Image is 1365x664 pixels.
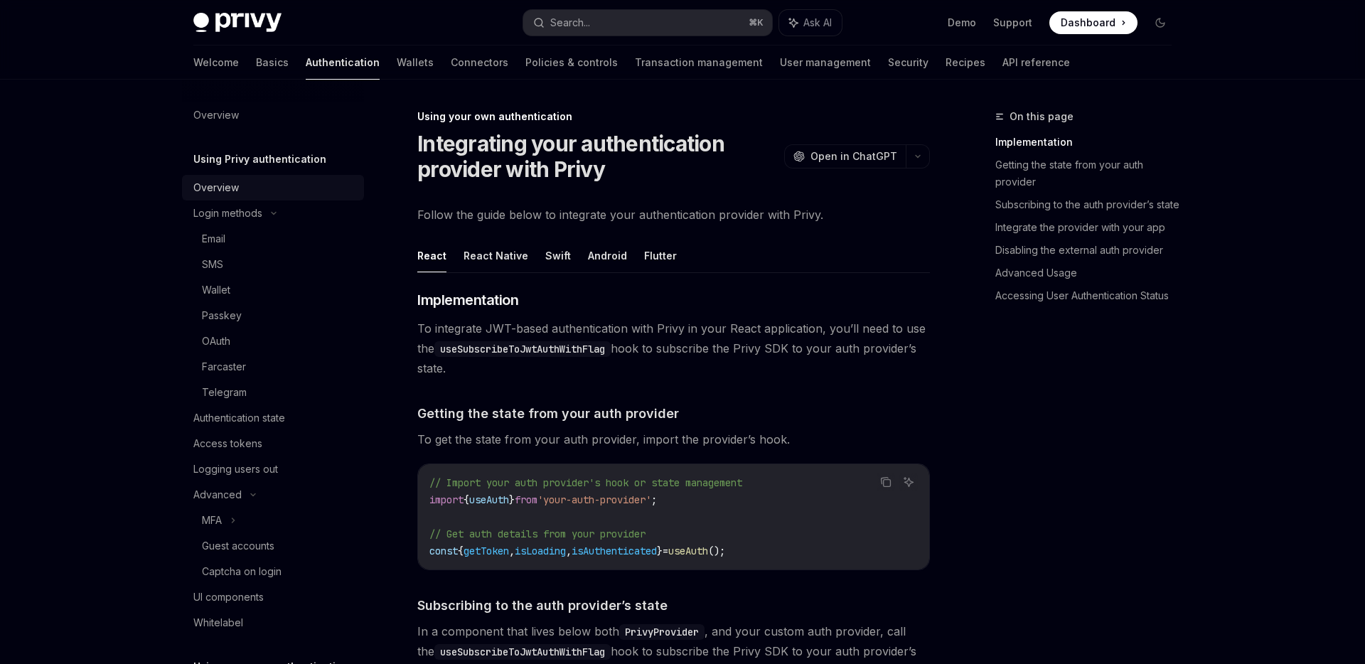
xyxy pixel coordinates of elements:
div: Authentication state [193,409,285,427]
a: Whitelabel [182,610,364,636]
a: Implementation [995,131,1183,154]
code: PrivyProvider [619,624,705,640]
span: (); [708,545,725,557]
a: Farcaster [182,354,364,380]
span: { [464,493,469,506]
button: Flutter [644,239,677,272]
a: API reference [1002,45,1070,80]
span: } [657,545,663,557]
span: { [458,545,464,557]
div: SMS [202,256,223,273]
span: } [509,493,515,506]
a: Logging users out [182,456,364,482]
span: Ask AI [803,16,832,30]
span: Getting the state from your auth provider [417,404,679,423]
button: Ask AI [779,10,842,36]
a: Wallets [397,45,434,80]
div: Wallet [202,282,230,299]
button: Toggle dark mode [1149,11,1172,34]
a: Telegram [182,380,364,405]
a: Connectors [451,45,508,80]
a: SMS [182,252,364,277]
a: Welcome [193,45,239,80]
h1: Integrating your authentication provider with Privy [417,131,778,182]
button: Search...⌘K [523,10,772,36]
button: Swift [545,239,571,272]
span: ⌘ K [749,17,764,28]
div: Whitelabel [193,614,243,631]
a: Passkey [182,303,364,328]
code: useSubscribeToJwtAuthWithFlag [434,341,611,357]
span: ; [651,493,657,506]
div: UI components [193,589,264,606]
a: Basics [256,45,289,80]
a: Advanced Usage [995,262,1183,284]
div: Farcaster [202,358,246,375]
a: Demo [948,16,976,30]
span: from [515,493,537,506]
code: useSubscribeToJwtAuthWithFlag [434,644,611,660]
a: User management [780,45,871,80]
a: Disabling the external auth provider [995,239,1183,262]
div: Overview [193,179,239,196]
img: dark logo [193,13,282,33]
span: // Get auth details from your provider [429,528,646,540]
button: Copy the contents from the code block [877,473,895,491]
span: On this page [1010,108,1074,125]
div: OAuth [202,333,230,350]
span: Subscribing to the auth provider’s state [417,596,668,615]
a: Security [888,45,928,80]
span: To get the state from your auth provider, import the provider’s hook. [417,429,930,449]
a: Transaction management [635,45,763,80]
span: Dashboard [1061,16,1115,30]
a: Integrate the provider with your app [995,216,1183,239]
div: Search... [550,14,590,31]
a: Guest accounts [182,533,364,559]
div: MFA [202,512,222,529]
div: Using your own authentication [417,109,930,124]
div: Telegram [202,384,247,401]
button: Ask AI [899,473,918,491]
a: Recipes [946,45,985,80]
div: Login methods [193,205,262,222]
span: useAuth [668,545,708,557]
span: import [429,493,464,506]
div: Logging users out [193,461,278,478]
div: Overview [193,107,239,124]
div: Advanced [193,486,242,503]
button: React Native [464,239,528,272]
button: React [417,239,446,272]
span: isAuthenticated [572,545,657,557]
a: OAuth [182,328,364,354]
a: Captcha on login [182,559,364,584]
span: const [429,545,458,557]
a: Getting the state from your auth provider [995,154,1183,193]
button: Open in ChatGPT [784,144,906,168]
div: Passkey [202,307,242,324]
span: // Import your auth provider's hook or state management [429,476,742,489]
a: Policies & controls [525,45,618,80]
a: Dashboard [1049,11,1137,34]
div: Email [202,230,225,247]
span: Open in ChatGPT [810,149,897,164]
div: Guest accounts [202,537,274,555]
a: Authentication state [182,405,364,431]
span: getToken [464,545,509,557]
button: Android [588,239,627,272]
a: Wallet [182,277,364,303]
div: Captcha on login [202,563,282,580]
a: UI components [182,584,364,610]
span: = [663,545,668,557]
a: Email [182,226,364,252]
span: Implementation [417,290,518,310]
a: Support [993,16,1032,30]
a: Overview [182,175,364,200]
span: useAuth [469,493,509,506]
div: Access tokens [193,435,262,452]
a: Authentication [306,45,380,80]
h5: Using Privy authentication [193,151,326,168]
span: 'your-auth-provider' [537,493,651,506]
a: Subscribing to the auth provider’s state [995,193,1183,216]
a: Access tokens [182,431,364,456]
a: Accessing User Authentication Status [995,284,1183,307]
